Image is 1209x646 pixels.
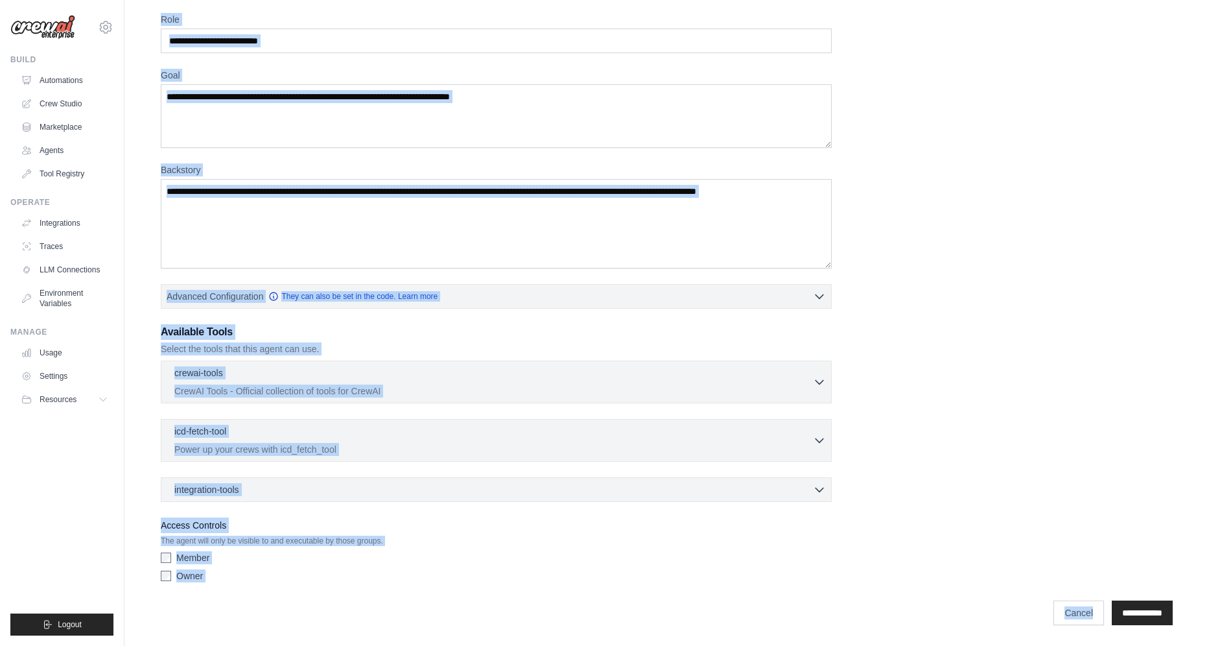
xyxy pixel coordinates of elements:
[161,324,832,340] h3: Available Tools
[1053,601,1104,625] a: Cancel
[167,425,826,456] button: icd-fetch-tool Power up your crews with icd_fetch_tool
[161,163,832,176] label: Backstory
[174,483,239,496] span: integration-tools
[174,425,226,438] p: icd-fetch-tool
[174,366,223,379] p: crewai-tools
[16,117,113,138] a: Marketplace
[16,236,113,257] a: Traces
[161,536,832,546] p: The agent will only be visible to and executable by those groups.
[176,569,203,582] label: Owner
[16,342,113,363] a: Usage
[16,163,113,184] a: Tool Registry
[16,366,113,387] a: Settings
[161,342,832,355] p: Select the tools that this agent can use.
[10,614,113,636] button: Logout
[16,283,113,314] a: Environment Variables
[10,197,113,208] div: Operate
[16,259,113,280] a: LLM Connections
[16,389,113,410] button: Resources
[16,213,113,233] a: Integrations
[167,290,263,303] span: Advanced Configuration
[174,443,813,456] p: Power up your crews with icd_fetch_tool
[58,619,82,630] span: Logout
[174,385,813,398] p: CrewAI Tools - Official collection of tools for CrewAI
[16,93,113,114] a: Crew Studio
[10,327,113,337] div: Manage
[10,54,113,65] div: Build
[176,551,209,564] label: Member
[167,483,826,496] button: integration-tools
[16,70,113,91] a: Automations
[167,366,826,398] button: crewai-tools CrewAI Tools - Official collection of tools for CrewAI
[268,291,438,302] a: They can also be set in the code. Learn more
[161,518,832,533] label: Access Controls
[16,140,113,161] a: Agents
[40,394,76,405] span: Resources
[161,69,832,82] label: Goal
[10,15,75,40] img: Logo
[161,13,832,26] label: Role
[161,285,831,308] button: Advanced Configuration They can also be set in the code. Learn more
